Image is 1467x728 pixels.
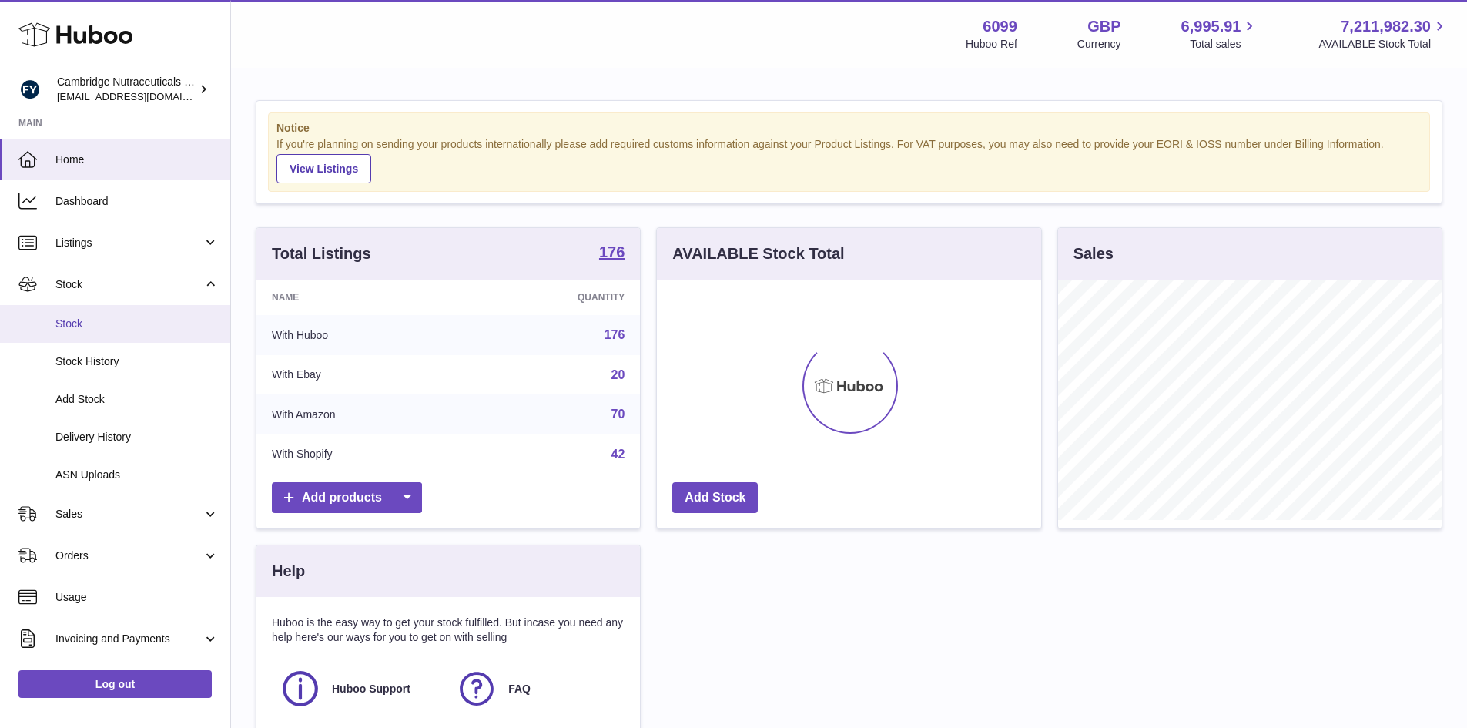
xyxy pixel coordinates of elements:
[55,430,219,445] span: Delivery History
[18,670,212,698] a: Log out
[55,236,203,250] span: Listings
[599,244,625,260] strong: 176
[256,355,467,395] td: With Ebay
[55,549,203,563] span: Orders
[1341,16,1431,37] span: 7,211,982.30
[55,317,219,331] span: Stock
[276,121,1422,136] strong: Notice
[256,315,467,355] td: With Huboo
[672,243,844,264] h3: AVAILABLE Stock Total
[18,78,42,101] img: huboo@camnutra.com
[1073,243,1114,264] h3: Sales
[672,482,758,514] a: Add Stock
[966,37,1017,52] div: Huboo Ref
[276,137,1422,183] div: If you're planning on sending your products internationally please add required customs informati...
[611,448,625,461] a: 42
[1181,16,1259,52] a: 6,995.91 Total sales
[272,482,422,514] a: Add products
[272,561,305,582] h3: Help
[467,280,641,315] th: Quantity
[256,434,467,475] td: With Shopify
[57,75,196,104] div: Cambridge Nutraceuticals Ltd
[605,328,625,341] a: 176
[1318,16,1449,52] a: 7,211,982.30 AVAILABLE Stock Total
[1087,16,1120,37] strong: GBP
[611,368,625,381] a: 20
[272,243,371,264] h3: Total Listings
[611,408,625,421] a: 70
[1077,37,1121,52] div: Currency
[256,280,467,315] th: Name
[55,507,203,522] span: Sales
[1181,16,1241,37] span: 6,995.91
[1190,37,1258,52] span: Total sales
[332,682,410,696] span: Huboo Support
[55,468,219,482] span: ASN Uploads
[508,682,531,696] span: FAQ
[456,668,617,710] a: FAQ
[1318,37,1449,52] span: AVAILABLE Stock Total
[55,354,219,369] span: Stock History
[57,90,226,102] span: [EMAIL_ADDRESS][DOMAIN_NAME]
[55,194,219,209] span: Dashboard
[280,668,440,710] a: Huboo Support
[256,394,467,434] td: With Amazon
[55,632,203,646] span: Invoicing and Payments
[276,154,371,183] a: View Listings
[55,590,219,605] span: Usage
[55,277,203,292] span: Stock
[55,392,219,407] span: Add Stock
[599,244,625,263] a: 176
[55,153,219,167] span: Home
[983,16,1017,37] strong: 6099
[272,616,625,645] p: Huboo is the easy way to get your stock fulfilled. But incase you need any help here's our ways f...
